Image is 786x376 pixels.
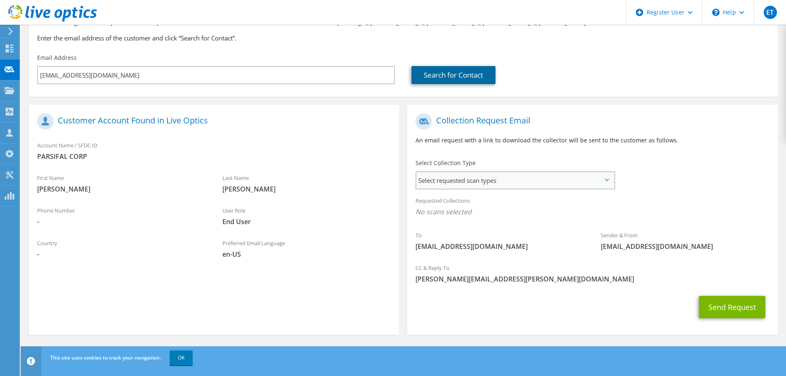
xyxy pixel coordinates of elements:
span: [EMAIL_ADDRESS][DOMAIN_NAME] [415,242,584,251]
button: Send Request [699,296,765,318]
svg: \n [712,9,720,16]
span: - [37,250,206,259]
p: An email request with a link to download the collector will be sent to the customer as follows. [415,136,769,145]
div: Requested Collections [407,192,777,222]
a: Search for Contact [411,66,496,84]
span: [PERSON_NAME] [37,184,206,194]
h3: Enter the email address of the customer and click “Search for Contact”. [37,33,769,43]
span: Select requested scan types [416,172,614,189]
div: Preferred Email Language [214,234,399,263]
span: No scans selected [415,207,769,216]
div: User Role [214,202,399,230]
div: Last Name [214,169,399,198]
div: To [407,227,592,255]
div: First Name [29,169,214,198]
span: End User [222,217,391,226]
span: [EMAIL_ADDRESS][DOMAIN_NAME] [601,242,769,251]
label: Select Collection Type [415,159,476,167]
div: Phone Number [29,202,214,230]
span: This site uses cookies to track your navigation. [50,354,161,361]
span: PARSIFAL CORP [37,152,391,161]
div: CC & Reply To [407,259,777,288]
span: ET [764,6,777,19]
h1: Customer Account Found in Live Optics [37,113,387,130]
h1: Collection Request Email [415,113,765,130]
span: [PERSON_NAME][EMAIL_ADDRESS][PERSON_NAME][DOMAIN_NAME] [415,274,769,284]
span: en-US [222,250,391,259]
span: - [37,217,206,226]
span: [PERSON_NAME] [222,184,391,194]
div: Account Name / SFDC ID [29,137,399,165]
a: OK [170,350,193,365]
label: Email Address [37,54,77,62]
div: Sender & From [592,227,778,255]
div: Country [29,234,214,263]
